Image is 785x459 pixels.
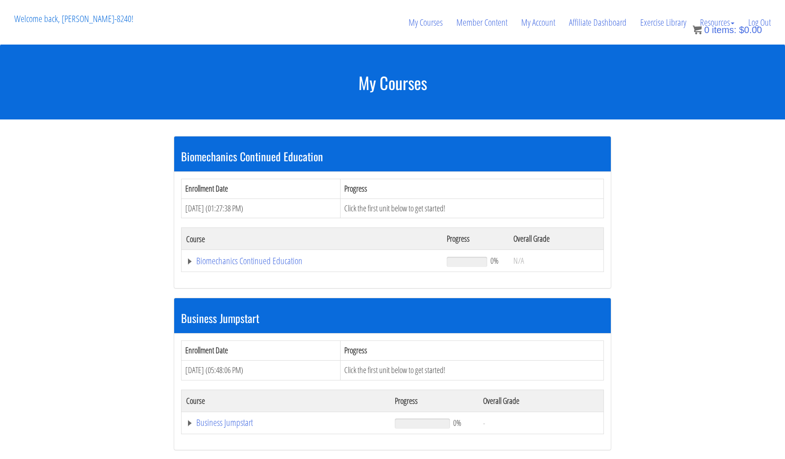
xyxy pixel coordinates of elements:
[562,0,633,45] a: Affiliate Dashboard
[402,0,449,45] a: My Courses
[453,418,461,428] span: 0%
[182,228,442,250] th: Course
[739,25,744,35] span: $
[340,198,603,218] td: Click the first unit below to get started!
[509,250,603,272] td: N/A
[741,0,778,45] a: Log Out
[693,25,762,35] a: 0 items: $0.00
[390,390,478,412] th: Progress
[704,25,709,35] span: 0
[442,228,509,250] th: Progress
[739,25,762,35] bdi: 0.00
[449,0,514,45] a: Member Content
[712,25,736,35] span: items:
[514,0,562,45] a: My Account
[186,256,438,266] a: Biomechanics Continued Education
[7,0,140,37] p: Welcome back, [PERSON_NAME]-8240!
[693,0,741,45] a: Resources
[509,228,603,250] th: Overall Grade
[490,255,499,266] span: 0%
[478,390,604,412] th: Overall Grade
[478,412,604,434] td: -
[182,390,390,412] th: Course
[340,360,603,380] td: Click the first unit below to get started!
[340,179,603,198] th: Progress
[182,341,341,361] th: Enrollment Date
[181,150,604,162] h3: Biomechanics Continued Education
[633,0,693,45] a: Exercise Library
[693,25,702,34] img: icon11.png
[186,418,386,427] a: Business Jumpstart
[181,312,604,324] h3: Business Jumpstart
[182,198,341,218] td: [DATE] (01:27:38 PM)
[182,179,341,198] th: Enrollment Date
[340,341,603,361] th: Progress
[182,360,341,380] td: [DATE] (05:48:06 PM)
